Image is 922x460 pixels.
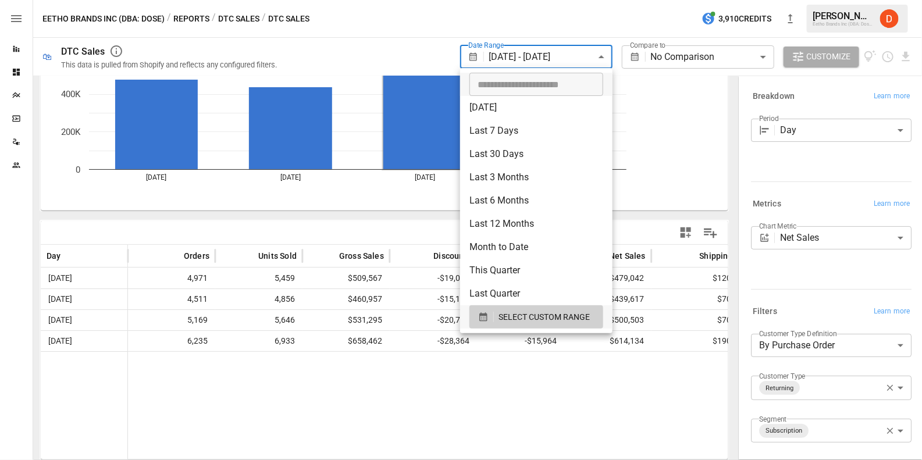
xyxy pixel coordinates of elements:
li: Last 6 Months [460,189,613,212]
li: Last 3 Months [460,166,613,189]
li: [DATE] [460,96,613,119]
li: Last Quarter [460,282,613,305]
li: Last 7 Days [460,119,613,142]
button: SELECT CUSTOM RANGE [469,305,603,329]
li: Month to Date [460,236,613,259]
li: Last 30 Days [460,142,613,166]
li: This Quarter [460,259,613,282]
li: Last 12 Months [460,212,613,236]
span: SELECT CUSTOM RANGE [499,310,590,325]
